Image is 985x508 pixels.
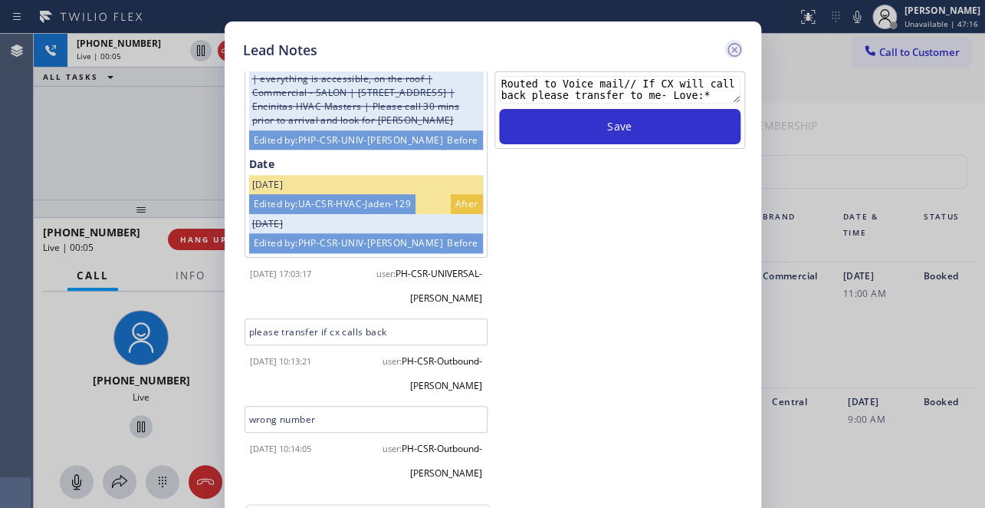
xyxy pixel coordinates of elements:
span: PH-CSR-Outbound-[PERSON_NAME] [402,442,482,480]
div: After [451,194,483,213]
div: Before [442,130,482,150]
span: [DATE] 10:14:05 [250,443,311,454]
div: 9-1 | $119 | AC is blowing hot air, central system | everything is accessible, on the roof | Comm... [249,55,483,130]
div: Edited by: UA-CSR-HVAC-Jaden-129 [249,194,415,213]
div: Edited by: PHP-CSR-UNIV-[PERSON_NAME] [249,130,448,150]
span: user: [383,443,402,454]
span: user: [383,355,402,367]
div: Edited by: PHP-CSR-UNIV-[PERSON_NAME] [249,233,448,252]
h5: Lead Notes [243,40,317,61]
div: Date [249,154,483,175]
span: PH-CSR-Outbound-[PERSON_NAME] [402,355,482,392]
span: [DATE] 17:03:17 [250,268,311,279]
span: [DATE] 10:13:21 [250,355,311,367]
span: PH-CSR-UNIVERSAL-[PERSON_NAME] [396,267,482,305]
div: [DATE] [249,214,483,234]
div: [DATE] [249,175,483,195]
button: Save [499,109,740,144]
div: Before [442,233,482,252]
div: wrong number [245,406,488,433]
div: please transfer if cx calls back [245,318,488,345]
textarea: Routed to Voice mail// If CX will call back please transfer to me- Love:* [499,76,740,104]
span: user: [376,268,396,279]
